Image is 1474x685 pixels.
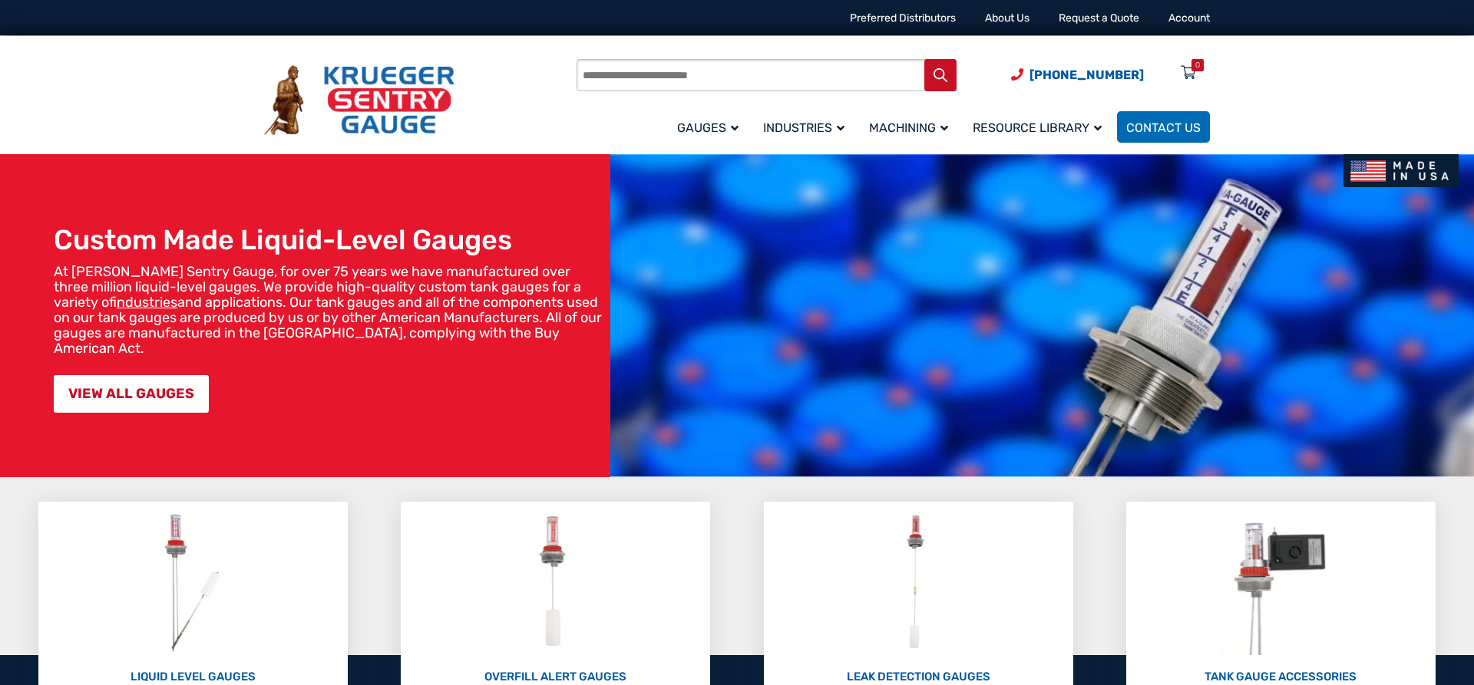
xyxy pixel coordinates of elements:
span: Machining [869,120,948,135]
a: Preferred Distributors [850,12,956,25]
a: Phone Number (920) 434-8860 [1011,65,1144,84]
a: industries [117,294,177,311]
span: Industries [763,120,844,135]
a: Request a Quote [1059,12,1139,25]
a: Machining [860,109,963,145]
span: Resource Library [973,120,1102,135]
img: Tank Gauge Accessories [1219,509,1343,655]
span: [PHONE_NUMBER] [1029,68,1144,82]
a: About Us [985,12,1029,25]
a: Resource Library [963,109,1117,145]
span: Gauges [677,120,739,135]
span: Contact Us [1126,120,1201,135]
img: Liquid Level Gauges [152,509,233,655]
a: Gauges [668,109,754,145]
img: Krueger Sentry Gauge [264,65,454,136]
a: Account [1168,12,1210,25]
a: Contact Us [1117,111,1210,143]
h1: Custom Made Liquid-Level Gauges [54,223,603,256]
img: Leak Detection Gauges [888,509,949,655]
img: Made In USA [1343,154,1459,187]
a: VIEW ALL GAUGES [54,375,209,413]
img: bg_hero_bannerksentry [610,154,1474,477]
img: Overfill Alert Gauges [522,509,590,655]
p: At [PERSON_NAME] Sentry Gauge, for over 75 years we have manufactured over three million liquid-l... [54,264,603,356]
a: Industries [754,109,860,145]
div: 0 [1195,59,1200,71]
